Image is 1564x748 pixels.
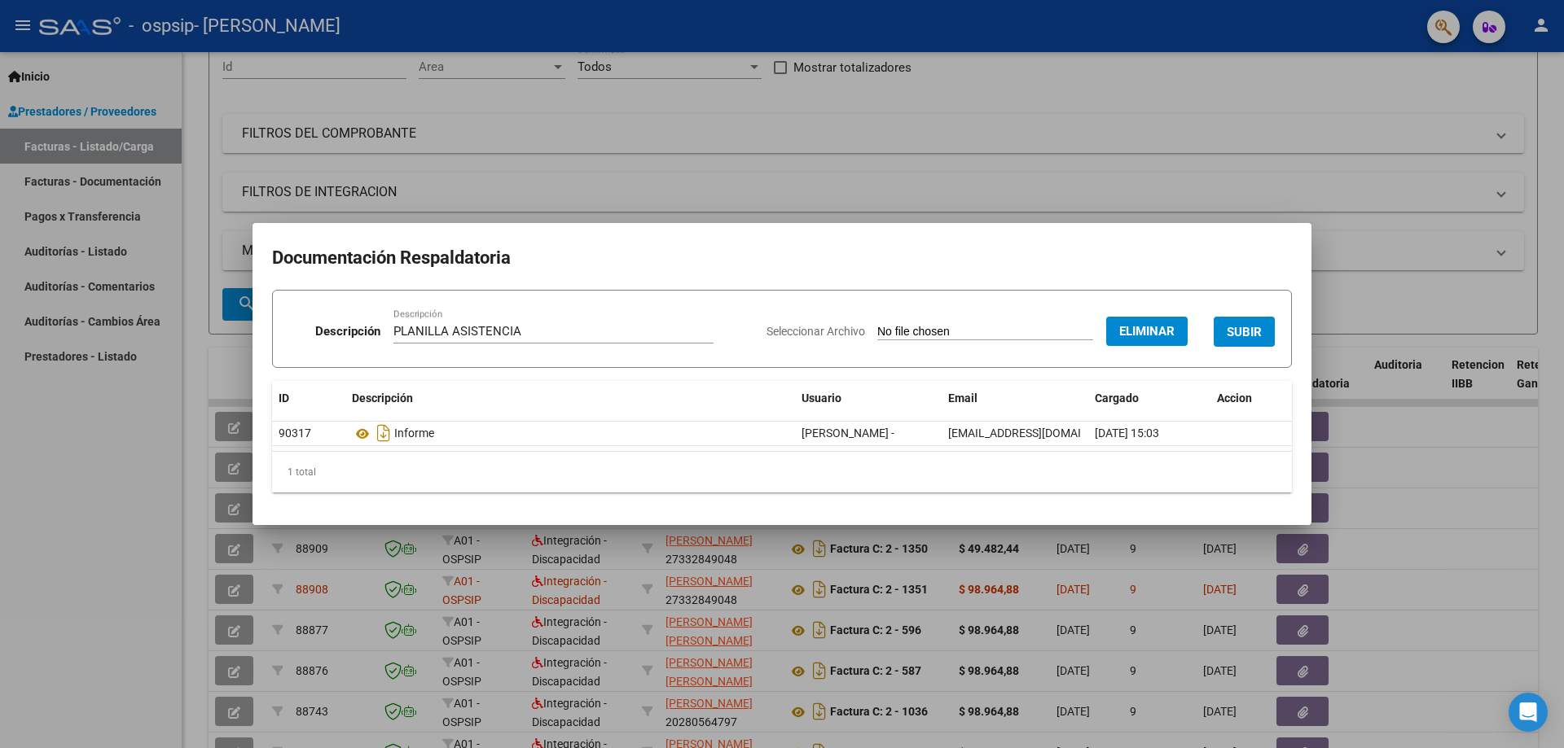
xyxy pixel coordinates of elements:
[802,391,841,405] span: Usuario
[1227,325,1262,339] span: SUBIR
[315,322,380,341] p: Descripción
[279,426,311,440] span: 90317
[948,391,977,405] span: Email
[352,391,413,405] span: Descripción
[1088,381,1210,416] datatable-header-cell: Cargado
[352,420,789,446] div: Informe
[272,381,345,416] datatable-header-cell: ID
[795,381,942,416] datatable-header-cell: Usuario
[1119,324,1175,339] span: Eliminar
[1095,391,1139,405] span: Cargado
[345,381,795,416] datatable-header-cell: Descripción
[802,426,894,440] span: [PERSON_NAME] -
[942,381,1088,416] datatable-header-cell: Email
[1095,426,1159,440] span: [DATE] 15:03
[1217,391,1252,405] span: Accion
[1106,317,1188,346] button: Eliminar
[272,243,1292,273] h2: Documentación Respaldatoria
[373,420,394,446] i: Descargar documento
[1210,381,1292,416] datatable-header-cell: Accion
[279,391,289,405] span: ID
[272,452,1292,492] div: 1 total
[1509,693,1548,732] div: Open Intercom Messenger
[948,426,1129,440] span: [EMAIL_ADDRESS][DOMAIN_NAME]
[1214,317,1275,347] button: SUBIR
[767,325,865,338] span: Seleccionar Archivo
